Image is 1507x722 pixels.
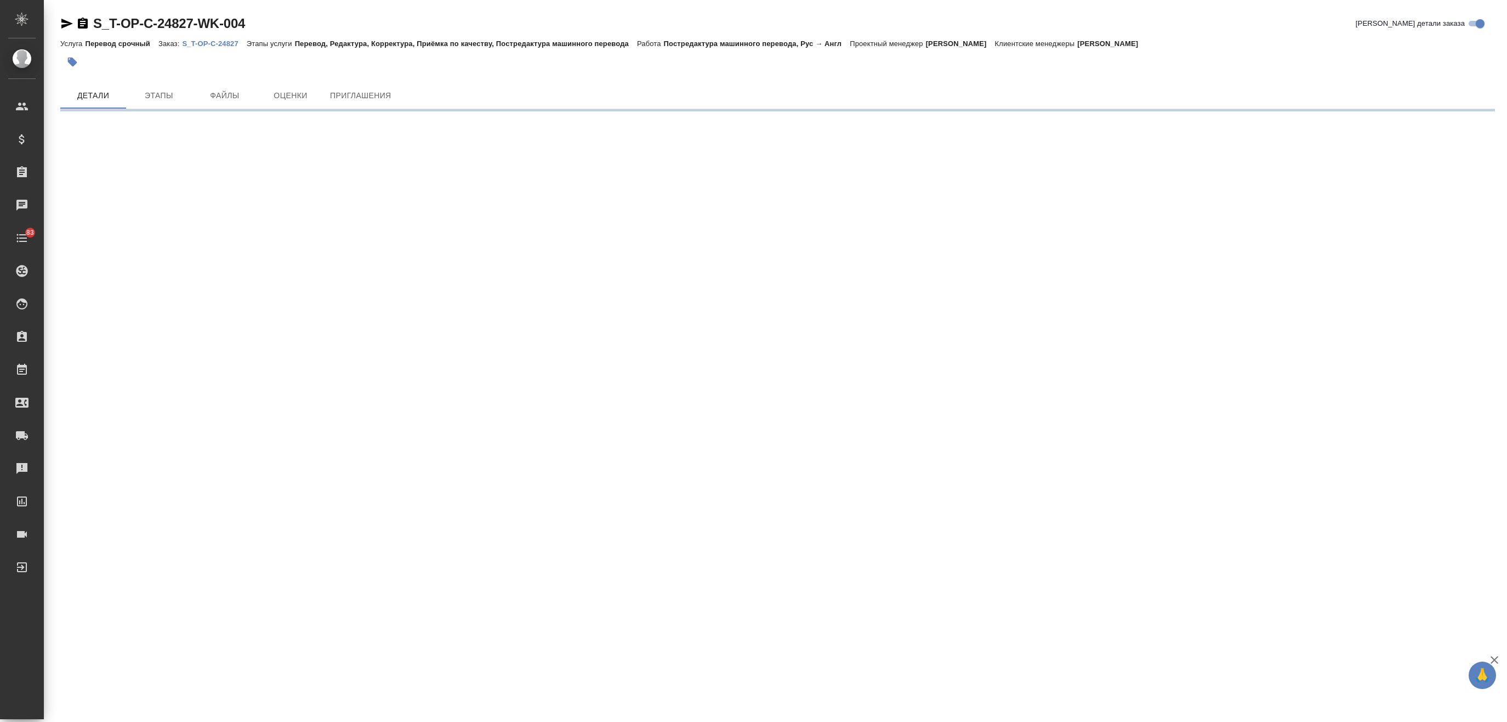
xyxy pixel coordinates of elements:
[182,38,246,48] a: S_T-OP-C-24827
[850,40,925,48] p: Проектный менеджер
[182,40,246,48] p: S_T-OP-C-24827
[3,224,41,252] a: 83
[198,89,251,103] span: Файлы
[93,16,245,31] a: S_T-OP-C-24827-WK-004
[60,40,85,48] p: Услуга
[1473,664,1492,687] span: 🙏
[1356,18,1465,29] span: [PERSON_NAME] детали заказа
[926,40,995,48] p: [PERSON_NAME]
[264,89,317,103] span: Оценки
[1469,662,1496,689] button: 🙏
[60,17,73,30] button: Скопировать ссылку для ЯМессенджера
[158,40,182,48] p: Заказ:
[67,89,120,103] span: Детали
[637,40,664,48] p: Работа
[1077,40,1146,48] p: [PERSON_NAME]
[295,40,637,48] p: Перевод, Редактура, Корректура, Приёмка по качеству, Постредактура машинного перевода
[247,40,295,48] p: Этапы услуги
[76,17,89,30] button: Скопировать ссылку
[60,50,84,74] button: Добавить тэг
[330,89,391,103] span: Приглашения
[85,40,158,48] p: Перевод срочный
[20,227,41,238] span: 83
[664,40,850,48] p: Постредактура машинного перевода, Рус → Англ
[995,40,1078,48] p: Клиентские менеджеры
[133,89,185,103] span: Этапы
